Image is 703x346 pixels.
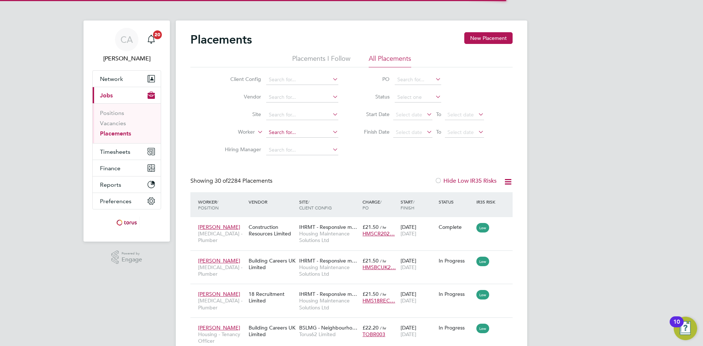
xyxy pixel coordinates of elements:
span: Housing Maintenance Solutions Ltd [299,264,359,277]
span: 2284 Placements [215,177,272,185]
input: Search for... [266,127,338,138]
label: Worker [213,129,255,136]
span: / Client Config [299,199,332,211]
a: [PERSON_NAME]Housing - Tenancy OfficerBuilding Careers UK LimitedBSLMG - Neighbourho…Torus62 Limi... [196,320,513,327]
span: Low [476,324,489,333]
label: Finish Date [357,129,390,135]
span: Select date [447,129,474,135]
button: New Placement [464,32,513,44]
div: Vendor [247,195,297,208]
label: Hiring Manager [219,146,261,153]
span: Powered by [122,250,142,257]
div: IR35 Risk [475,195,500,208]
input: Select one [395,92,441,103]
span: / hr [380,325,386,331]
label: Client Config [219,76,261,82]
span: / PO [362,199,382,211]
button: Open Resource Center, 10 new notifications [674,317,697,340]
a: Powered byEngage [111,250,142,264]
label: PO [357,76,390,82]
label: Vendor [219,93,261,100]
span: Engage [122,257,142,263]
div: Worker [196,195,247,214]
div: [DATE] [399,220,437,241]
span: IHRMT - Responsive m… [299,224,357,230]
div: Site [297,195,361,214]
span: [PERSON_NAME] [198,257,240,264]
span: £21.50 [362,291,379,297]
span: Torus62 Limited [299,331,359,338]
label: Status [357,93,390,100]
a: [PERSON_NAME][MEDICAL_DATA] - PlumberBuilding Careers UK LimitedIHRMT - Responsive m…Housing Main... [196,253,513,260]
a: 20 [144,28,159,51]
div: In Progress [439,257,473,264]
button: Jobs [93,87,161,103]
input: Search for... [266,75,338,85]
span: Low [476,290,489,300]
span: [DATE] [401,230,416,237]
a: Go to home page [92,217,161,228]
h2: Placements [190,32,252,47]
span: £21.50 [362,257,379,264]
span: HMSBCUK2… [362,264,396,271]
div: In Progress [439,324,473,331]
span: HMS18REC… [362,297,395,304]
a: Vacancies [100,120,126,127]
span: Housing Maintenance Solutions Ltd [299,297,359,310]
span: Housing - Tenancy Officer [198,331,245,344]
span: / hr [380,258,386,264]
span: Finance [100,165,120,172]
span: [PERSON_NAME] [198,291,240,297]
input: Search for... [395,75,441,85]
div: Jobs [93,103,161,143]
span: [MEDICAL_DATA] - Plumber [198,264,245,277]
div: Start [399,195,437,214]
label: Hide Low IR35 Risks [435,177,496,185]
span: [DATE] [401,331,416,338]
span: HMSCR202… [362,230,395,237]
div: Construction Resources Limited [247,220,297,241]
span: Catherine Arnold [92,54,161,63]
input: Search for... [266,110,338,120]
span: [PERSON_NAME] [198,324,240,331]
span: IHRMT - Responsive m… [299,291,357,297]
span: [MEDICAL_DATA] - Plumber [198,297,245,310]
span: Select date [447,111,474,118]
span: Network [100,75,123,82]
button: Timesheets [93,144,161,160]
div: Status [437,195,475,208]
label: Site [219,111,261,118]
span: [PERSON_NAME] [198,224,240,230]
span: CA [120,35,133,44]
div: [DATE] [399,254,437,274]
input: Search for... [266,92,338,103]
div: [DATE] [399,321,437,341]
span: Low [476,223,489,232]
li: All Placements [369,54,411,67]
div: 10 [673,322,680,331]
span: Timesheets [100,148,130,155]
span: [MEDICAL_DATA] - Plumber [198,230,245,243]
span: / hr [380,224,386,230]
a: [PERSON_NAME][MEDICAL_DATA] - Plumber18 Recruitment LimitedIHRMT - Responsive m…Housing Maintenan... [196,287,513,293]
div: In Progress [439,291,473,297]
span: 20 [153,30,162,39]
button: Reports [93,176,161,193]
a: CA[PERSON_NAME] [92,28,161,63]
span: / Position [198,199,219,211]
span: BSLMG - Neighbourho… [299,324,357,331]
span: Reports [100,181,121,188]
span: Low [476,257,489,266]
button: Finance [93,160,161,176]
a: [PERSON_NAME][MEDICAL_DATA] - PlumberConstruction Resources LimitedIHRMT - Responsive m…Housing M... [196,220,513,226]
span: £22.20 [362,324,379,331]
span: [DATE] [401,264,416,271]
button: Network [93,71,161,87]
span: Select date [396,111,422,118]
span: To [434,127,443,137]
span: [DATE] [401,297,416,304]
span: / hr [380,291,386,297]
li: Placements I Follow [292,54,350,67]
span: IHRMT - Responsive m… [299,257,357,264]
span: / Finish [401,199,414,211]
